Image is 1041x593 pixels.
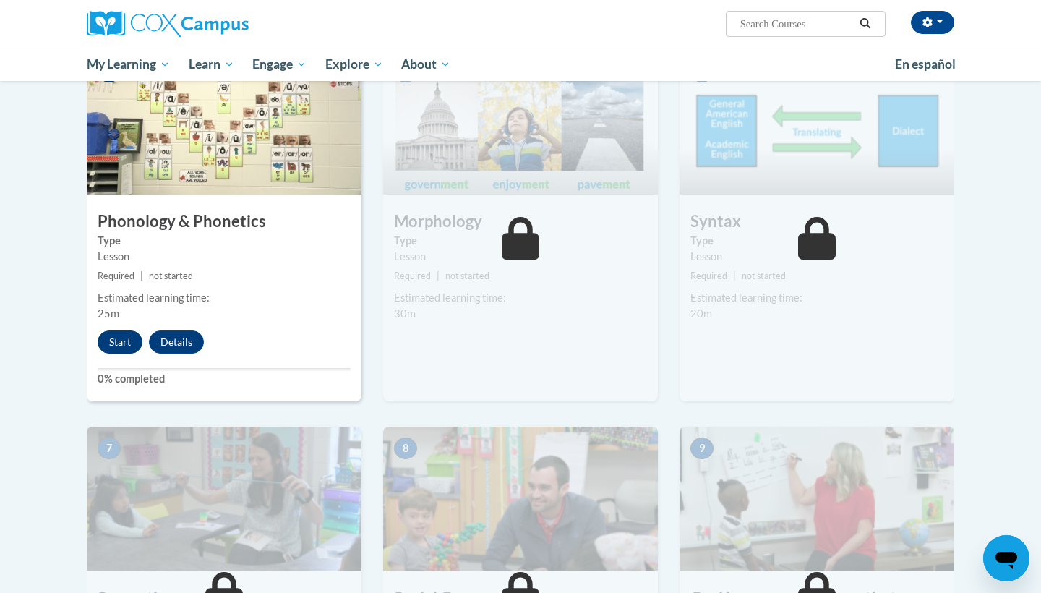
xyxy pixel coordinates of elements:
img: Course Image [680,50,954,195]
a: Cox Campus [87,11,361,37]
img: Course Image [383,50,658,195]
a: Engage [243,48,316,81]
h3: Phonology & Phonetics [87,210,361,233]
input: Search Courses [739,15,854,33]
span: 25m [98,307,119,320]
span: 20m [690,307,712,320]
a: About [393,48,460,81]
button: Search [854,15,876,33]
span: About [401,56,450,73]
a: En español [886,49,965,80]
span: Learn [189,56,234,73]
span: not started [742,270,786,281]
span: | [437,270,440,281]
a: Learn [179,48,244,81]
div: Lesson [394,249,647,265]
a: My Learning [77,48,179,81]
iframe: Button to launch messaging window [983,535,1029,581]
span: My Learning [87,56,170,73]
button: Details [149,330,204,354]
img: Course Image [87,50,361,195]
span: Explore [325,56,383,73]
img: Course Image [87,427,361,571]
span: En español [895,56,956,72]
h3: Syntax [680,210,954,233]
img: Cox Campus [87,11,249,37]
span: Required [690,270,727,281]
span: | [140,270,143,281]
span: 7 [98,438,121,459]
div: Lesson [690,249,943,265]
button: Account Settings [911,11,954,34]
span: Required [98,270,134,281]
label: Type [394,233,647,249]
div: Estimated learning time: [690,290,943,306]
h3: Morphology [383,210,658,233]
button: Start [98,330,142,354]
span: 9 [690,438,714,459]
div: Estimated learning time: [394,290,647,306]
span: 8 [394,438,417,459]
label: Type [98,233,351,249]
span: | [733,270,736,281]
label: 0% completed [98,371,351,387]
span: Required [394,270,431,281]
div: Lesson [98,249,351,265]
label: Type [690,233,943,249]
img: Course Image [383,427,658,571]
img: Course Image [680,427,954,571]
span: not started [445,270,489,281]
span: 30m [394,307,416,320]
div: Estimated learning time: [98,290,351,306]
div: Main menu [65,48,976,81]
a: Explore [316,48,393,81]
span: Engage [252,56,307,73]
span: not started [149,270,193,281]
